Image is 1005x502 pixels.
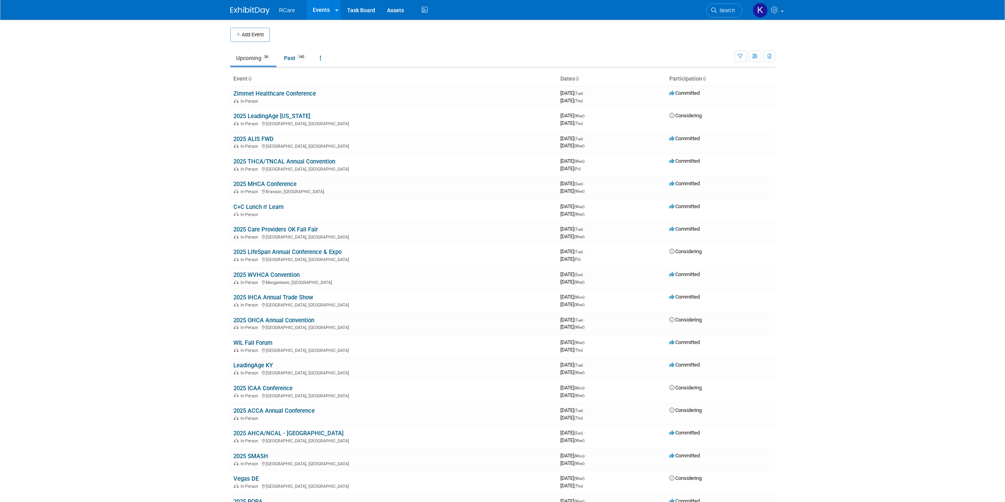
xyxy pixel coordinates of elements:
th: Dates [557,72,666,86]
div: [GEOGRAPHIC_DATA], [GEOGRAPHIC_DATA] [233,437,554,444]
div: [GEOGRAPHIC_DATA], [GEOGRAPHIC_DATA] [233,392,554,399]
a: WIL Fall Forum [233,339,272,346]
span: Search [717,8,735,13]
span: (Sun) [574,431,583,435]
span: (Wed) [574,370,584,375]
span: [DATE] [560,475,587,481]
div: [GEOGRAPHIC_DATA], [GEOGRAPHIC_DATA] [233,324,554,330]
div: [GEOGRAPHIC_DATA], [GEOGRAPHIC_DATA] [233,165,554,172]
span: (Wed) [574,476,584,481]
span: In-Person [240,257,261,262]
span: (Tue) [574,91,583,96]
span: (Wed) [574,159,584,164]
span: - [584,248,585,254]
span: [DATE] [560,453,587,459]
span: Committed [669,180,700,186]
span: In-Person [240,348,261,353]
span: Committed [669,362,700,368]
span: - [586,453,587,459]
span: [DATE] [560,135,585,141]
span: [DATE] [560,362,585,368]
button: Add Event [230,28,270,42]
span: [DATE] [560,430,585,436]
span: Committed [669,158,700,164]
span: In-Person [240,416,261,421]
a: Sort by Start Date [575,75,579,82]
span: - [584,135,585,141]
span: (Wed) [574,189,584,194]
span: (Wed) [574,325,584,329]
span: In-Person [240,393,261,399]
span: In-Person [240,121,261,126]
span: Committed [669,271,700,277]
span: (Tue) [574,363,583,367]
span: 36 [262,54,271,60]
a: Past140 [278,51,312,66]
a: Sort by Participation Type [702,75,706,82]
span: - [584,362,585,368]
a: 2025 SMASH [233,453,268,460]
span: In-Person [240,189,261,194]
span: [DATE] [560,347,583,353]
span: Committed [669,294,700,300]
span: - [584,430,585,436]
span: - [584,271,585,277]
span: [DATE] [560,324,584,330]
img: In-Person Event [234,416,239,420]
img: In-Person Event [234,370,239,374]
span: (Wed) [574,212,584,216]
span: [DATE] [560,248,585,254]
span: In-Person [240,144,261,149]
span: In-Person [240,370,261,376]
span: - [584,407,585,413]
a: C+C Lunch n' Learn [233,203,284,211]
span: [DATE] [560,113,587,118]
img: In-Person Event [234,189,239,193]
span: - [586,113,587,118]
a: Zimmet Healthcare Conference [233,90,316,97]
span: [DATE] [560,211,584,217]
span: In-Person [240,438,261,444]
span: Considering [669,317,702,323]
span: In-Person [240,280,261,285]
a: LeadingAge KY [233,362,273,369]
span: - [586,203,587,209]
span: (Wed) [574,438,584,443]
span: (Sun) [574,182,583,186]
span: Committed [669,203,700,209]
span: In-Person [240,325,261,330]
span: - [584,180,585,186]
span: [DATE] [560,415,583,421]
div: [GEOGRAPHIC_DATA], [GEOGRAPHIC_DATA] [233,347,554,353]
img: In-Person Event [234,303,239,306]
img: In-Person Event [234,461,239,465]
span: 140 [296,54,306,60]
img: In-Person Event [234,235,239,239]
span: In-Person [240,484,261,489]
span: Committed [669,453,700,459]
span: Committed [669,430,700,436]
span: (Tue) [574,227,583,231]
span: [DATE] [560,279,584,285]
span: RCare [279,7,295,13]
div: [GEOGRAPHIC_DATA], [GEOGRAPHIC_DATA] [233,143,554,149]
span: Committed [669,135,700,141]
span: Considering [669,475,702,481]
img: In-Person Event [234,484,239,488]
img: In-Person Event [234,167,239,171]
span: (Wed) [574,144,584,148]
img: ExhibitDay [230,7,270,15]
span: (Tue) [574,250,583,254]
span: In-Person [240,99,261,104]
a: Search [706,4,742,17]
th: Participation [666,72,775,86]
span: [DATE] [560,369,584,375]
span: Considering [669,407,702,413]
span: Considering [669,385,702,391]
span: [DATE] [560,98,583,103]
span: [DATE] [560,188,584,194]
img: In-Person Event [234,348,239,352]
div: [GEOGRAPHIC_DATA], [GEOGRAPHIC_DATA] [233,483,554,489]
span: [DATE] [560,256,580,262]
span: - [584,90,585,96]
